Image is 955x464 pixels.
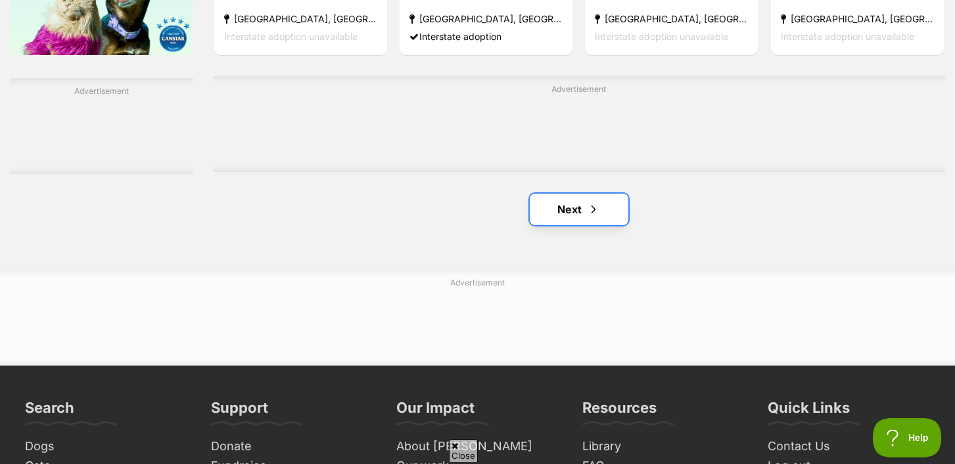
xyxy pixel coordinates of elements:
h3: Support [211,398,268,425]
div: Interstate adoption [409,28,563,45]
div: Advertisement [10,78,193,174]
h3: Quick Links [768,398,850,425]
strong: [GEOGRAPHIC_DATA], [GEOGRAPHIC_DATA] [595,10,748,28]
a: About [PERSON_NAME] [391,436,564,457]
a: Dogs [20,436,193,457]
a: Donate [206,436,379,457]
iframe: Help Scout Beacon - Open [873,418,942,457]
strong: [GEOGRAPHIC_DATA], [GEOGRAPHIC_DATA] [409,10,563,28]
nav: Pagination [213,194,945,225]
strong: [GEOGRAPHIC_DATA], [GEOGRAPHIC_DATA] [781,10,934,28]
span: Interstate adoption unavailable [595,31,728,42]
span: Interstate adoption unavailable [224,31,358,42]
h3: Our Impact [396,398,475,425]
span: Interstate adoption unavailable [781,31,914,42]
a: Library [577,436,750,457]
strong: [GEOGRAPHIC_DATA], [GEOGRAPHIC_DATA] [224,10,377,28]
h3: Resources [582,398,657,425]
div: Advertisement [213,76,945,172]
a: Next page [530,194,628,225]
a: Contact Us [762,436,935,457]
h3: Search [25,398,74,425]
span: Close [449,439,478,462]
